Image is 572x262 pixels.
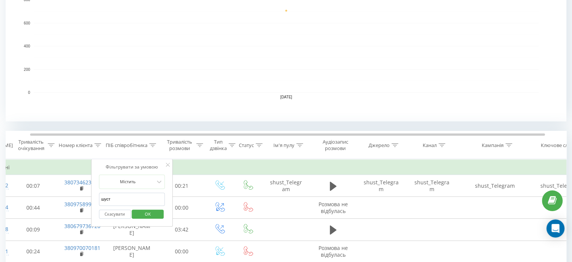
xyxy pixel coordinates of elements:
td: shust_Telegram [407,175,457,197]
div: Open Intercom Messenger [546,219,564,237]
text: 200 [24,67,30,72]
span: OK [137,208,158,220]
span: Розмова не відбулась [319,201,348,215]
div: Кампанія [482,142,504,149]
td: shust_Telegram [457,175,533,197]
div: Номер клієнта [59,142,93,149]
a: 380679736720 [64,222,100,230]
td: 00:00 [158,197,205,219]
input: Введіть значення [99,193,165,206]
td: shust_Telegram [262,175,311,197]
text: 400 [24,44,30,48]
td: 00:44 [10,197,57,219]
td: 00:07 [10,175,57,197]
text: [DATE] [280,95,292,99]
td: 00:21 [158,175,205,197]
td: [PERSON_NAME] [106,219,158,241]
td: 00:09 [10,219,57,241]
text: 0 [28,90,30,95]
a: 380975899955 [64,201,100,208]
td: 03:42 [158,219,205,241]
div: Джерело [369,142,390,149]
div: Канал [423,142,437,149]
button: OK [132,210,164,219]
div: Ім'я пулу [273,142,294,149]
td: shust_Telegram [356,175,407,197]
span: Розмова не відбулась [319,244,348,258]
a: 380734623589 [64,179,100,186]
div: Аудіозапис розмови [317,139,354,152]
text: 600 [24,21,30,25]
a: 380970070181 [64,244,100,251]
div: Тривалість очікування [16,139,46,152]
div: Тривалість розмови [165,139,194,152]
div: Фільтрувати за умовою [99,163,165,171]
div: ПІБ співробітника [106,142,147,149]
div: Тип дзвінка [210,139,227,152]
div: Статус [239,142,254,149]
button: Скасувати [99,210,131,219]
